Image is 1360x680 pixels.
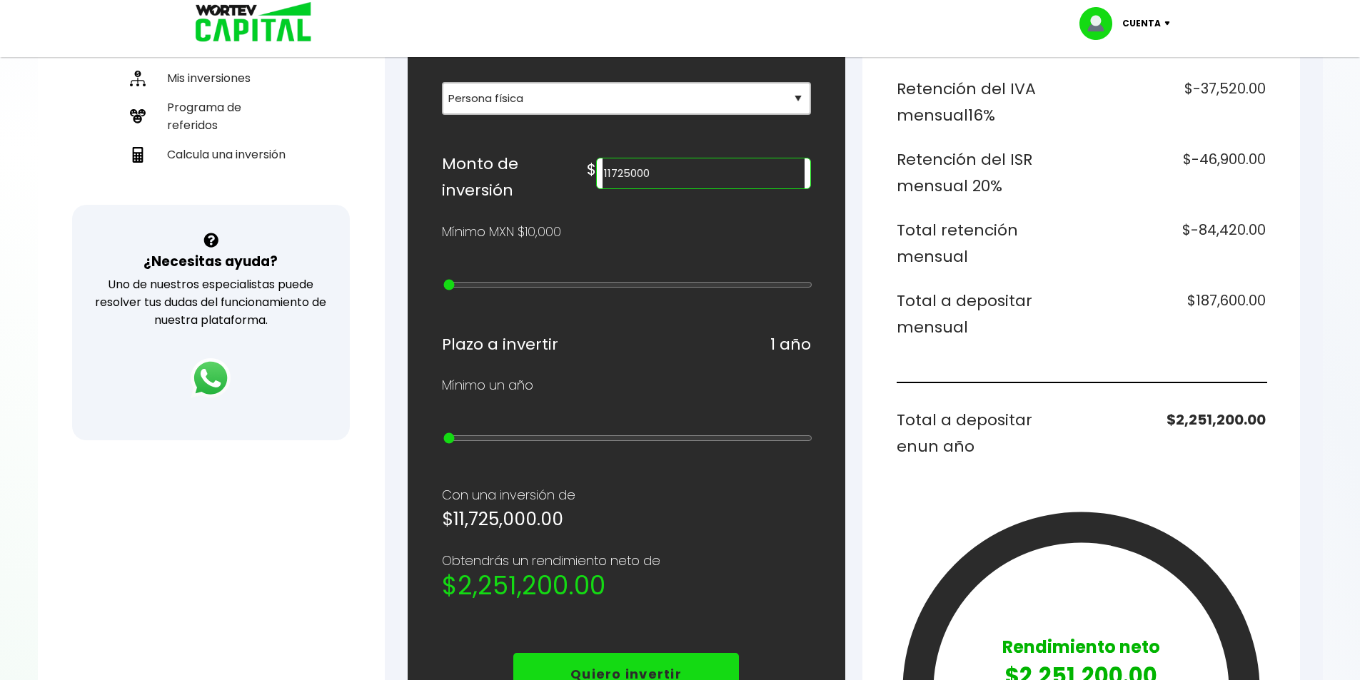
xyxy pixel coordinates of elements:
h6: $ [587,156,596,183]
img: recomiendanos-icon.9b8e9327.svg [130,108,146,124]
p: Obtendrás un rendimiento neto de [442,550,811,572]
img: profile-image [1079,7,1122,40]
h6: $-46,900.00 [1087,146,1266,200]
h6: $2,251,200.00 [1087,407,1266,460]
p: Rendimiento neto [1000,634,1162,659]
h6: $-84,420.00 [1087,217,1266,270]
img: inversiones-icon.6695dc30.svg [130,71,146,86]
a: Mis inversiones [124,64,298,93]
h5: $11,725,000.00 [442,506,811,533]
img: icon-down [1161,21,1180,26]
img: calculadora-icon.17d418c4.svg [130,147,146,163]
p: Mínimo MXN $10,000 [442,221,561,243]
p: Mínimo un año [442,375,533,396]
h6: Retención del ISR mensual 20% [897,146,1076,200]
h6: $-37,520.00 [1087,76,1266,129]
h6: 1 año [770,331,811,358]
h3: ¿Necesitas ayuda? [143,251,278,272]
h6: $187,600.00 [1087,288,1266,341]
h6: Monto de inversión [442,151,588,204]
a: Programa de referidos [124,93,298,140]
img: logos_whatsapp-icon.242b2217.svg [191,358,231,398]
h6: Total a depositar mensual [897,288,1076,341]
h6: Plazo a invertir [442,331,558,358]
h6: Total retención mensual [897,217,1076,270]
p: Uno de nuestros especialistas puede resolver tus dudas del funcionamiento de nuestra plataforma. [91,275,331,329]
p: Con una inversión de [442,484,811,506]
h6: Total a depositar en un año [897,407,1076,460]
a: Calcula una inversión [124,140,298,169]
p: Cuenta [1122,13,1161,34]
h2: $2,251,200.00 [442,572,811,600]
h6: Retención del IVA mensual 16% [897,76,1076,129]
